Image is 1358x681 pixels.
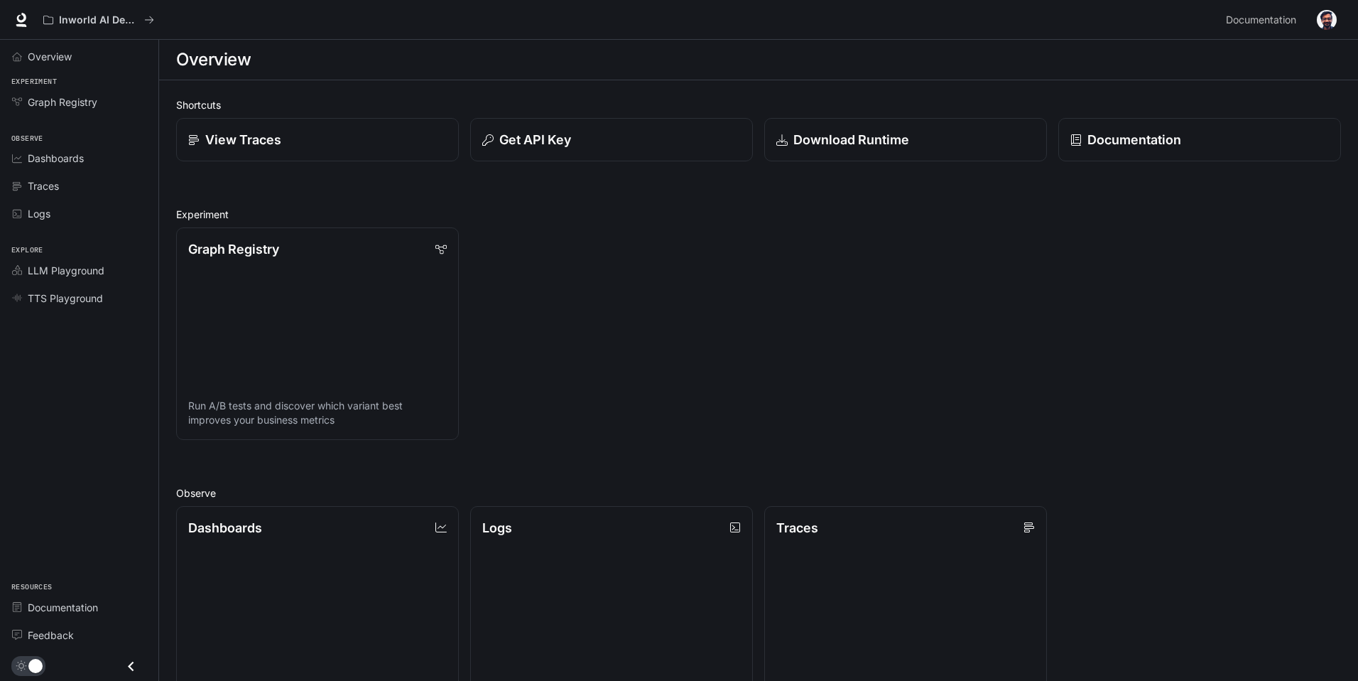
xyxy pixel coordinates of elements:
a: Graph Registry [6,90,153,114]
a: Download Runtime [764,118,1047,161]
a: Documentation [1058,118,1341,161]
span: Feedback [28,628,74,643]
a: LLM Playground [6,258,153,283]
span: Logs [28,206,50,221]
span: Graph Registry [28,95,97,109]
h1: Overview [176,45,251,74]
a: Documentation [1220,6,1307,34]
p: Download Runtime [793,130,909,149]
p: View Traces [205,130,281,149]
span: Traces [28,178,59,193]
span: LLM Playground [28,263,104,278]
span: Overview [28,49,72,64]
p: Logs [482,518,512,537]
a: TTS Playground [6,286,153,311]
a: View Traces [176,118,459,161]
span: TTS Playground [28,291,103,306]
button: All workspaces [37,6,161,34]
span: Dark mode toggle [28,658,43,673]
a: Feedback [6,623,153,648]
h2: Experiment [176,207,1341,222]
p: Run A/B tests and discover which variant best improves your business metrics [188,399,447,427]
a: Documentation [6,595,153,620]
a: Graph RegistryRun A/B tests and discover which variant best improves your business metrics [176,227,459,440]
p: Get API Key [499,130,571,149]
button: Get API Key [470,118,753,161]
a: Logs [6,201,153,226]
h2: Observe [176,486,1341,500]
p: Inworld AI Demos [59,14,138,26]
button: User avatar [1313,6,1341,34]
button: Close drawer [115,652,147,681]
span: Documentation [1226,11,1296,29]
span: Dashboards [28,151,84,166]
span: Documentation [28,600,98,615]
a: Overview [6,44,153,69]
p: Documentation [1087,130,1181,149]
p: Traces [776,518,818,537]
h2: Shortcuts [176,97,1341,112]
img: User avatar [1317,10,1337,30]
a: Dashboards [6,146,153,171]
a: Traces [6,173,153,198]
p: Dashboards [188,518,262,537]
p: Graph Registry [188,240,279,259]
